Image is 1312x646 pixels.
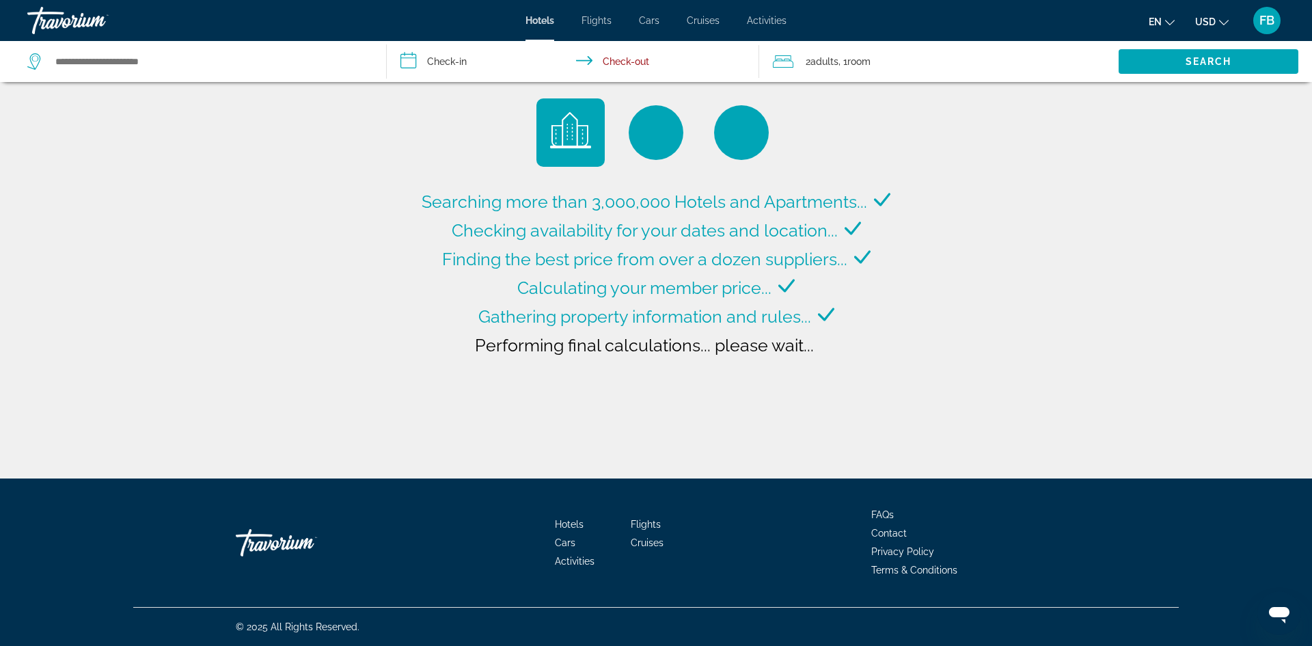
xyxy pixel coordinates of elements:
[478,306,811,327] span: Gathering property information and rules...
[631,519,661,530] a: Flights
[631,537,664,548] a: Cruises
[1149,12,1175,31] button: Change language
[871,509,894,520] a: FAQs
[747,15,787,26] a: Activities
[1195,12,1229,31] button: Change currency
[759,41,1119,82] button: Travelers: 2 adults, 0 children
[582,15,612,26] a: Flights
[639,15,659,26] a: Cars
[871,528,907,539] a: Contact
[1119,49,1298,74] button: Search
[517,278,771,298] span: Calculating your member price...
[1195,16,1216,27] span: USD
[1257,591,1301,635] iframe: Button to launch messaging window
[236,522,372,563] a: Travorium
[1259,14,1274,27] span: FB
[555,519,584,530] a: Hotels
[847,56,871,67] span: Room
[687,15,720,26] a: Cruises
[387,41,760,82] button: Check in and out dates
[871,565,957,576] a: Terms & Conditions
[442,249,847,269] span: Finding the best price from over a dozen suppliers...
[422,191,867,212] span: Searching more than 3,000,000 Hotels and Apartments...
[810,56,838,67] span: Adults
[555,537,575,548] a: Cars
[871,546,934,557] a: Privacy Policy
[452,220,838,241] span: Checking availability for your dates and location...
[1249,6,1285,35] button: User Menu
[475,335,814,355] span: Performing final calculations... please wait...
[236,621,359,632] span: © 2025 All Rights Reserved.
[1186,56,1232,67] span: Search
[838,52,871,71] span: , 1
[1149,16,1162,27] span: en
[555,556,594,567] a: Activities
[27,3,164,38] a: Travorium
[806,52,838,71] span: 2
[525,15,554,26] a: Hotels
